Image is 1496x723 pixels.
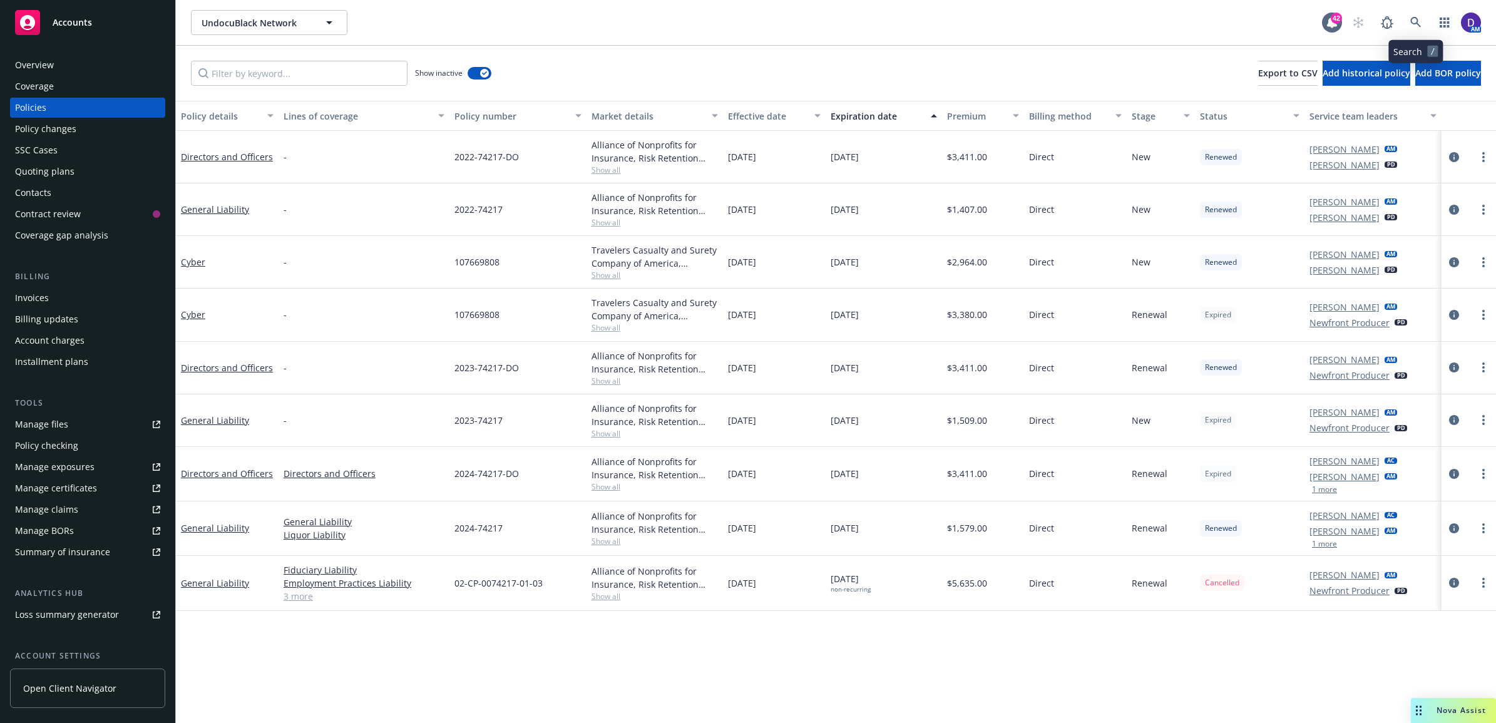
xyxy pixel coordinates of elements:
a: [PERSON_NAME] [1309,454,1380,468]
a: [PERSON_NAME] [1309,568,1380,582]
a: SSC Cases [10,140,165,160]
a: Fiduciary Liability [284,563,444,577]
div: Alliance of Nonprofits for Insurance, Risk Retention Group, Inc., Nonprofits Insurance Alliance o... [592,138,719,165]
span: 2023-74217-DO [454,361,519,374]
span: Manage exposures [10,457,165,477]
span: 107669808 [454,255,500,269]
span: Renewed [1205,151,1237,163]
button: Nova Assist [1411,698,1496,723]
button: Effective date [723,101,826,131]
span: [DATE] [728,361,756,374]
span: [DATE] [831,414,859,427]
a: Quoting plans [10,162,165,182]
span: - [284,308,287,321]
button: Policy details [176,101,279,131]
div: Coverage gap analysis [15,225,108,245]
button: Lines of coverage [279,101,449,131]
span: Renewal [1132,577,1167,590]
div: Premium [947,110,1005,123]
a: [PERSON_NAME] [1309,211,1380,224]
button: Premium [942,101,1024,131]
span: 2022-74217-DO [454,150,519,163]
a: circleInformation [1447,255,1462,270]
span: Expired [1205,309,1231,320]
a: Directors and Officers [181,151,273,163]
a: Account charges [10,331,165,351]
span: Direct [1029,255,1054,269]
div: Service team leaders [1309,110,1423,123]
a: Employment Practices Liability [284,577,444,590]
span: [DATE] [831,150,859,163]
div: Market details [592,110,705,123]
span: Add historical policy [1323,67,1410,79]
a: circleInformation [1447,413,1462,428]
span: Export to CSV [1258,67,1318,79]
span: [DATE] [831,572,871,593]
div: Policy checking [15,436,78,456]
div: Travelers Casualty and Surety Company of America, Travelers Insurance [592,296,719,322]
a: Directors and Officers [181,362,273,374]
div: Status [1200,110,1286,123]
a: [PERSON_NAME] [1309,509,1380,522]
span: [DATE] [728,467,756,480]
a: Contacts [10,183,165,203]
a: General Liability [181,522,249,534]
img: photo [1461,13,1481,33]
span: 107669808 [454,308,500,321]
div: Billing method [1029,110,1108,123]
div: Expiration date [831,110,923,123]
div: Manage exposures [15,457,95,477]
button: 1 more [1312,486,1337,493]
div: Alliance of Nonprofits for Insurance, Risk Retention Group, Inc., Nonprofits Insurance Alliance o... [592,565,719,591]
span: [DATE] [728,414,756,427]
span: [DATE] [728,308,756,321]
span: Renewal [1132,467,1167,480]
a: Billing updates [10,309,165,329]
span: Accounts [53,18,92,28]
a: circleInformation [1447,202,1462,217]
a: Search [1403,10,1428,35]
div: non-recurring [831,585,871,593]
span: Open Client Navigator [23,682,116,695]
span: Direct [1029,414,1054,427]
a: Newfront Producer [1309,421,1390,434]
div: Account settings [10,650,165,662]
a: more [1476,360,1491,375]
span: $1,407.00 [947,203,987,216]
span: - [284,414,287,427]
span: $5,635.00 [947,577,987,590]
a: more [1476,521,1491,536]
a: Installment plans [10,352,165,372]
button: Add BOR policy [1415,61,1481,86]
span: $3,411.00 [947,467,987,480]
a: Loss summary generator [10,605,165,625]
a: General Liability [181,577,249,589]
div: Overview [15,55,54,75]
a: Newfront Producer [1309,369,1390,382]
a: Summary of insurance [10,542,165,562]
span: Direct [1029,467,1054,480]
a: more [1476,255,1491,270]
a: more [1476,413,1491,428]
a: circleInformation [1447,466,1462,481]
a: Policy changes [10,119,165,139]
a: Cyber [181,309,205,320]
span: New [1132,150,1150,163]
button: Market details [587,101,724,131]
span: Direct [1029,521,1054,535]
a: [PERSON_NAME] [1309,525,1380,538]
span: [DATE] [831,255,859,269]
a: more [1476,575,1491,590]
div: Tools [10,397,165,409]
div: Policy changes [15,119,76,139]
div: Effective date [728,110,807,123]
span: Renewal [1132,361,1167,374]
span: Show all [592,217,719,228]
div: Loss summary generator [15,605,119,625]
div: Manage claims [15,500,78,520]
a: Cyber [181,256,205,268]
button: Stage [1127,101,1195,131]
button: Add historical policy [1323,61,1410,86]
a: Directors and Officers [181,468,273,479]
span: 2022-74217 [454,203,503,216]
